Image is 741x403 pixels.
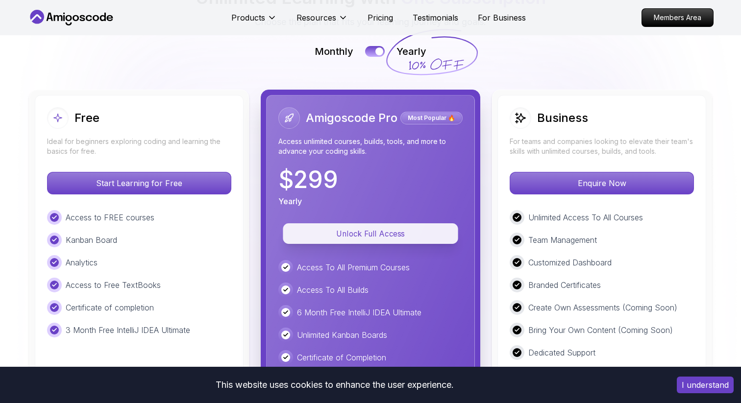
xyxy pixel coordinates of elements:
[306,110,397,126] h2: Amigoscode Pro
[66,279,161,291] p: Access to Free TextBooks
[537,110,588,126] h2: Business
[368,12,393,24] a: Pricing
[278,168,338,191] p: $ 299
[47,172,231,194] button: Start Learning for Free
[278,195,302,207] p: Yearly
[66,234,117,246] p: Kanban Board
[7,374,662,396] div: This website uses cookies to enhance the user experience.
[413,12,458,24] a: Testimonials
[642,8,714,27] a: Members Area
[510,178,694,188] a: Enquire Now
[315,45,353,58] p: Monthly
[297,352,386,363] p: Certificate of Completion
[74,110,99,126] h2: Free
[297,329,387,341] p: Unlimited Kanban Boards
[231,12,265,24] p: Products
[47,137,231,156] p: Ideal for beginners exploring coding and learning the basics for free.
[66,257,98,268] p: Analytics
[294,228,447,239] p: Unlock Full Access
[528,212,643,223] p: Unlimited Access To All Courses
[66,302,154,313] p: Certificate of completion
[296,12,336,24] p: Resources
[297,284,369,296] p: Access To All Builds
[478,12,526,24] a: For Business
[66,212,154,223] p: Access to FREE courses
[677,377,734,393] button: Accept cookies
[528,347,595,358] p: Dedicated Support
[296,12,348,31] button: Resources
[402,113,461,123] p: Most Popular 🔥
[510,172,694,194] button: Enquire Now
[510,137,694,156] p: For teams and companies looking to elevate their team's skills with unlimited courses, builds, an...
[48,172,231,194] p: Start Learning for Free
[66,324,190,336] p: 3 Month Free IntelliJ IDEA Ultimate
[278,229,463,238] a: Unlock Full Access
[528,279,601,291] p: Branded Certificates
[47,178,231,188] a: Start Learning for Free
[528,324,673,336] p: Bring Your Own Content (Coming Soon)
[231,12,277,31] button: Products
[642,9,713,26] p: Members Area
[510,172,693,194] p: Enquire Now
[278,137,463,156] p: Access unlimited courses, builds, tools, and more to advance your coding skills.
[528,234,597,246] p: Team Management
[297,307,421,318] p: 6 Month Free IntelliJ IDEA Ultimate
[528,302,677,313] p: Create Own Assessments (Coming Soon)
[528,257,612,268] p: Customized Dashboard
[283,223,458,244] button: Unlock Full Access
[297,261,410,273] p: Access To All Premium Courses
